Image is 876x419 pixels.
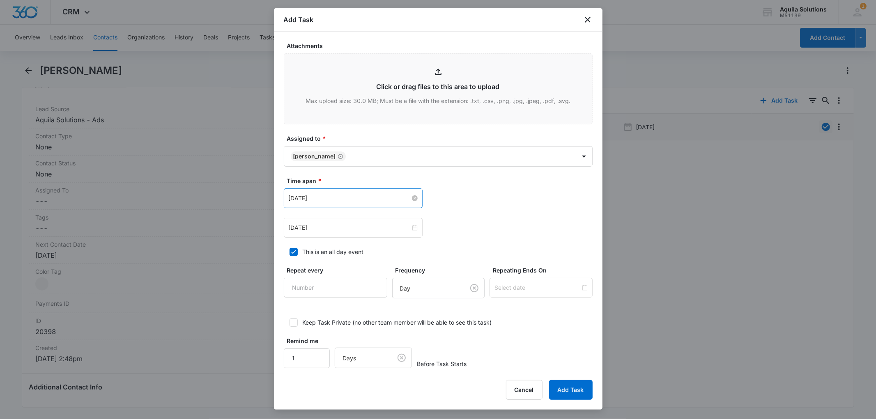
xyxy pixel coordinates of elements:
[412,195,418,201] span: close-circle
[284,348,330,368] input: Number
[289,194,410,203] input: Aug 14, 2025
[284,278,387,298] input: Number
[583,15,593,25] button: close
[287,41,596,50] label: Attachments
[336,153,343,159] div: Remove Noah De Mers
[293,153,336,159] div: [PERSON_NAME]
[303,247,364,256] div: This is an all day event
[417,359,467,368] span: Before Task Starts
[506,380,543,400] button: Cancel
[395,351,408,364] button: Clear
[549,380,593,400] button: Add Task
[287,134,596,143] label: Assigned to
[287,337,333,345] label: Remind me
[287,266,391,275] label: Repeat every
[289,223,410,232] input: Aug 14, 2025
[468,282,481,295] button: Clear
[287,176,596,185] label: Time span
[284,15,314,25] h1: Add Task
[494,283,580,292] input: Select date
[303,318,492,327] div: Keep Task Private (no other team member will be able to see this task)
[395,266,488,275] label: Frequency
[493,266,595,275] label: Repeating Ends On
